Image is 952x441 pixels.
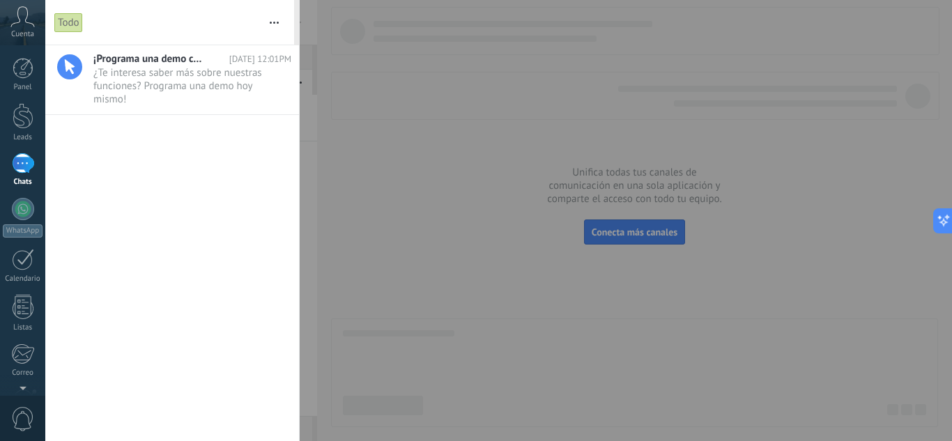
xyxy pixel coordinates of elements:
div: Correo [3,369,43,378]
div: Listas [3,323,43,332]
div: Todo [54,13,83,33]
div: Leads [3,133,43,142]
div: Calendario [3,274,43,284]
a: ¡Programa una demo con un experto! [DATE] 12:01PM ¿Te interesa saber más sobre nuestras funciones... [45,45,299,114]
span: ¡Programa una demo con un experto! [93,52,205,65]
div: Chats [3,178,43,187]
span: [DATE] 12:01PM [229,52,291,65]
div: WhatsApp [3,224,43,238]
span: ¿Te interesa saber más sobre nuestras funciones? Programa una demo hoy mismo! [93,66,265,105]
div: Panel [3,83,43,92]
span: Cuenta [11,30,34,39]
